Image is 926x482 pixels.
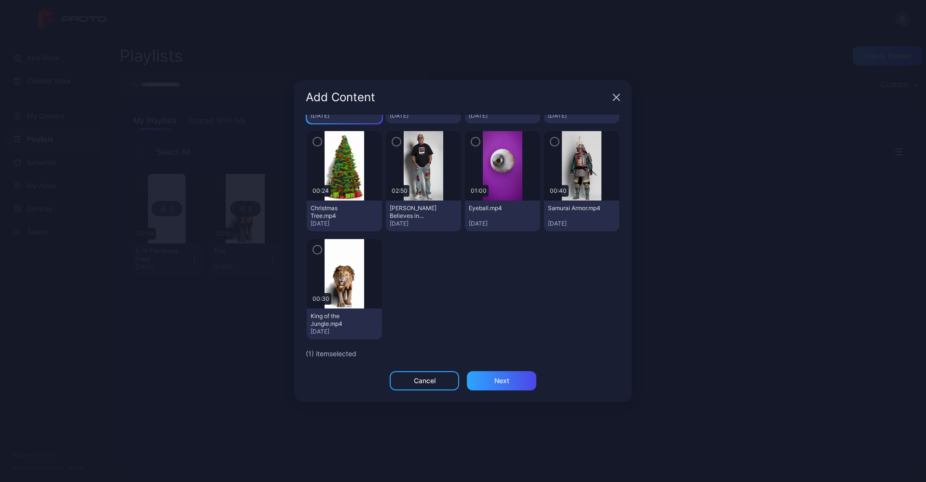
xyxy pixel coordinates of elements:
div: Cancel [414,377,436,385]
div: 00:24 [311,185,331,197]
button: Next [467,371,536,390]
div: Eyeball.mp4 [469,204,522,212]
div: [DATE] [548,112,615,120]
div: [DATE] [390,220,457,228]
div: Howie Mandel Believes in Proto.mp4 [390,204,443,220]
div: ( 1 ) item selected [306,348,620,360]
div: 01:00 [469,185,489,197]
div: [DATE] [311,328,378,335]
div: 02:50 [390,185,409,197]
div: [DATE] [469,112,536,120]
div: King of the Jungle.mp4 [311,312,364,328]
div: [DATE] [469,220,536,228]
div: 00:40 [548,185,569,197]
div: Add Content [306,92,609,103]
div: [DATE] [311,112,378,120]
div: Christmas Tree.mp4 [311,204,364,220]
div: 00:30 [311,293,331,305]
div: Samurai Armor.mp4 [548,204,601,212]
div: [DATE] [311,220,378,228]
div: Next [494,377,509,385]
div: [DATE] [548,220,615,228]
div: [DATE] [390,112,457,120]
button: Cancel [390,371,459,390]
